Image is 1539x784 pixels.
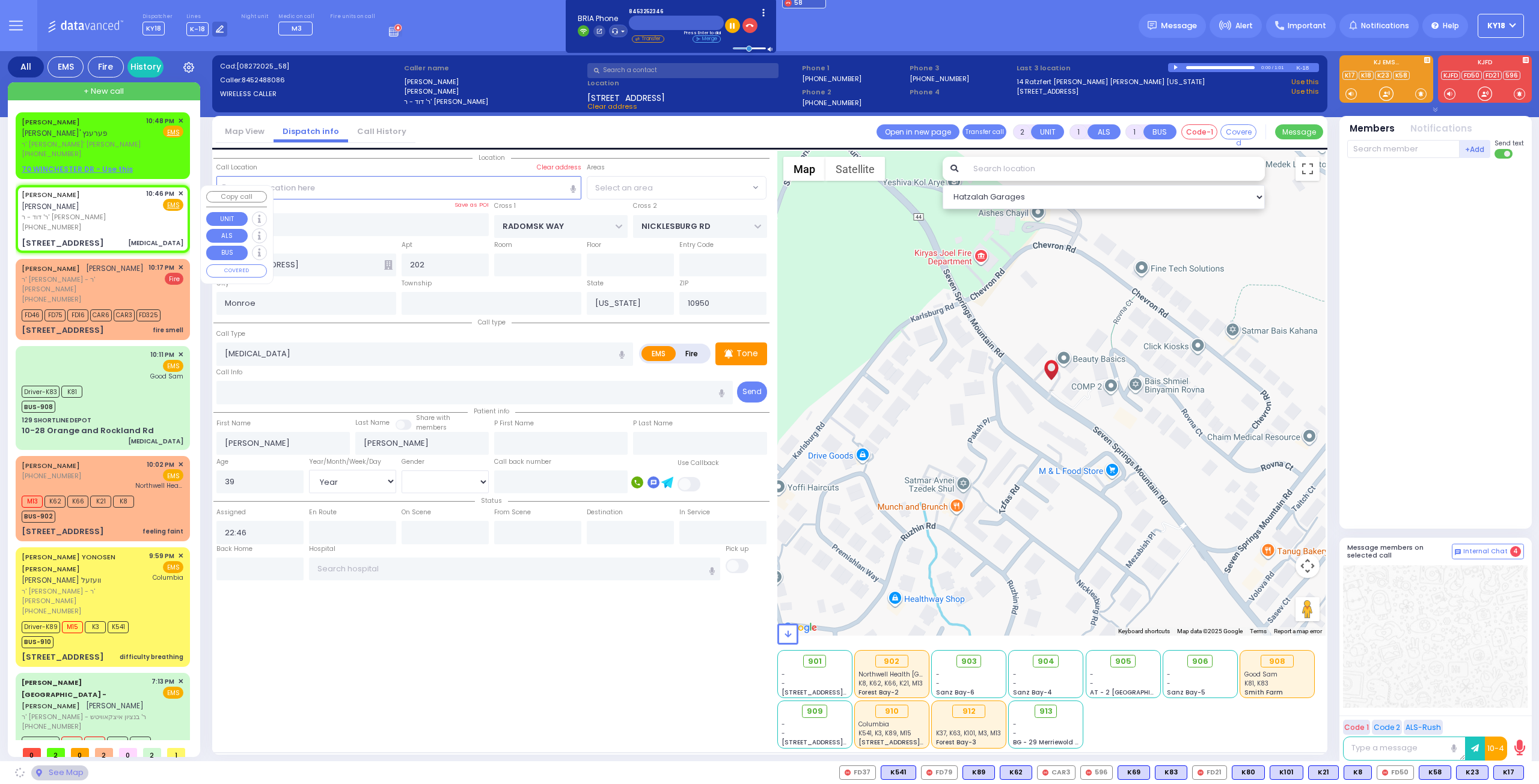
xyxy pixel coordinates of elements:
label: Back Home [216,544,252,554]
span: Northwell Health Lenox Hill [135,481,183,490]
div: BLS [1419,765,1451,780]
u: EMS [167,128,180,137]
span: 2 [95,748,113,757]
a: Open this area in Google Maps (opens a new window) [780,620,820,636]
span: 913 [1039,705,1053,717]
div: K-18 [1296,63,1319,72]
span: M3 [61,737,82,749]
span: [PERSON_NAME]' פערענץ [22,128,108,138]
label: Night unit [241,13,268,20]
div: fire smell [153,326,183,335]
span: FD325 [136,309,161,321]
a: [PERSON_NAME] YONOSEN [PERSON_NAME] [22,552,115,574]
label: On Scene [402,508,431,517]
span: K-18 [186,22,209,36]
span: FD16 [67,309,88,321]
span: 10:02 PM [147,460,174,469]
span: K541, K3, K89, M15 [858,729,911,738]
span: 9:59 PM [149,552,174,561]
button: BUS [206,246,248,260]
span: Columbia [153,573,183,582]
button: Show street map [783,157,825,181]
label: En Route [309,508,337,517]
label: KJFD [1438,59,1532,68]
span: Driver-K83 [22,386,60,398]
label: Last 3 location [1017,63,1168,73]
span: Alert [1235,20,1253,31]
span: K62 [44,496,66,508]
span: Clear address [587,102,637,111]
label: Cad: [220,61,400,71]
button: Toggle fullscreen view [1296,157,1320,181]
span: - [1013,729,1017,738]
span: Call type [472,318,512,327]
span: Location [473,153,511,162]
label: Age [216,457,228,467]
span: [PHONE_NUMBER] [22,722,81,731]
a: [PERSON_NAME] [22,461,80,470]
span: AT - 2 [GEOGRAPHIC_DATA] [1090,688,1179,697]
span: Driver-K101 [22,737,60,749]
span: 10:48 PM [146,117,174,126]
span: M3 [292,23,302,33]
label: Lines [186,13,228,20]
button: UNIT [1031,124,1064,139]
div: Year/Month/Week/Day [309,457,396,467]
span: - [1090,679,1094,688]
a: Map View [216,126,274,137]
span: 904 [1038,655,1054,667]
li: Transfer [632,35,664,43]
span: members [416,423,447,432]
label: WIRELESS CALLER [220,89,400,99]
span: [STREET_ADDRESS][PERSON_NAME] [782,688,895,697]
span: KY18 [1487,20,1505,31]
div: BLS [881,765,916,780]
label: Turn off text [1495,148,1514,160]
div: BLS [1344,765,1372,780]
span: Fire [165,273,183,285]
h5: Message members on selected call [1347,544,1452,559]
label: [PHONE_NUMBER] [802,98,861,107]
span: [PERSON_NAME] וועזעל [22,575,101,585]
img: message.svg [1148,21,1157,30]
label: Save as POI [454,201,489,209]
span: Phone 2 [802,87,905,97]
img: red-radio-icon.svg [926,770,932,776]
button: Code 2 [1372,720,1402,735]
span: - [1167,679,1170,688]
label: Fire units on call [330,13,375,20]
button: Transfer call [962,124,1006,139]
div: BLS [1000,765,1032,780]
button: COVERED [206,264,267,278]
label: Dispatcher [142,13,173,20]
button: KY18 [1478,14,1524,38]
button: Show satellite imagery [825,157,885,181]
p: Tone [736,347,758,360]
span: - [936,670,940,679]
span: [PERSON_NAME] [86,263,144,273]
u: EMS [167,201,180,210]
span: - [782,679,785,688]
label: From Scene [494,508,531,517]
label: ר' דוד - ר' [PERSON_NAME] [404,97,584,107]
label: Areas [587,163,605,172]
span: ✕ [178,551,183,561]
span: EMS [163,687,183,699]
span: 909 [807,705,823,717]
span: 906 [1192,655,1208,667]
span: BUS-910 [22,636,54,648]
input: Search a contact [587,63,779,78]
label: Call Location [216,163,257,172]
a: KJFD [1441,71,1460,80]
span: 2 [143,748,161,757]
small: Share with [416,413,450,422]
span: BRIA Phone [578,13,628,24]
span: [PHONE_NUMBER] [22,606,81,616]
span: Good Sam [1244,670,1277,679]
span: Status [475,496,508,505]
button: ALS [1088,124,1121,139]
div: BLS [1270,765,1303,780]
span: Northwell Health Lenox Hill [858,670,976,679]
div: CHAIM JOSHUA HOROWITZ [1041,357,1062,393]
span: [PHONE_NUMBER] [22,471,81,481]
